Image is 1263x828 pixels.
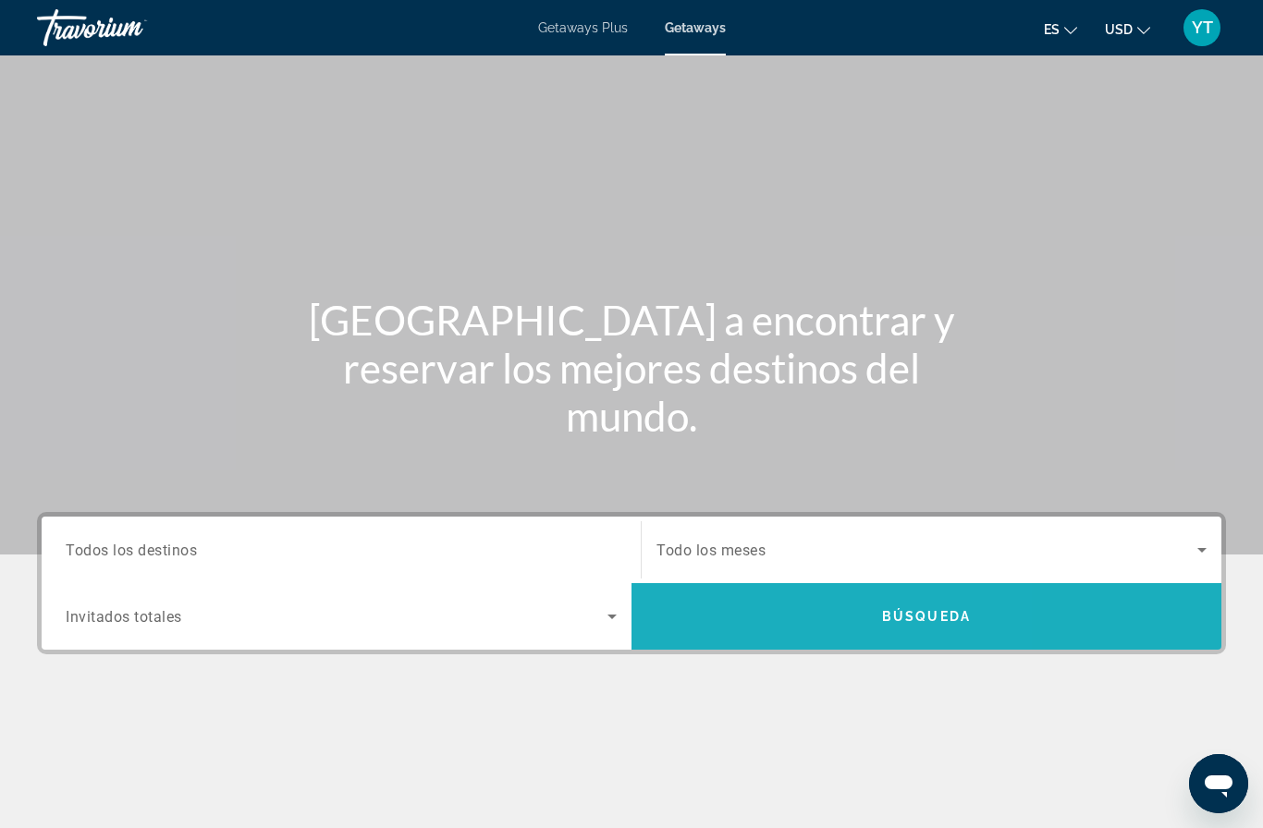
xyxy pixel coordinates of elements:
span: USD [1105,22,1133,37]
iframe: Button to launch messaging window [1189,754,1248,813]
span: Todos los destinos [66,541,197,558]
button: Change language [1044,16,1077,43]
a: Getaways Plus [538,20,628,35]
div: Search widget [42,517,1221,650]
a: Travorium [37,4,222,52]
button: Change currency [1105,16,1150,43]
button: Búsqueda [631,583,1221,650]
h1: [GEOGRAPHIC_DATA] a encontrar y reservar los mejores destinos del mundo. [285,296,978,440]
span: Invitados totales [66,608,182,626]
a: Getaways [665,20,726,35]
span: es [1044,22,1060,37]
span: Búsqueda [882,609,971,624]
span: Todo los meses [656,542,766,559]
button: User Menu [1178,8,1226,47]
span: YT [1192,18,1213,37]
